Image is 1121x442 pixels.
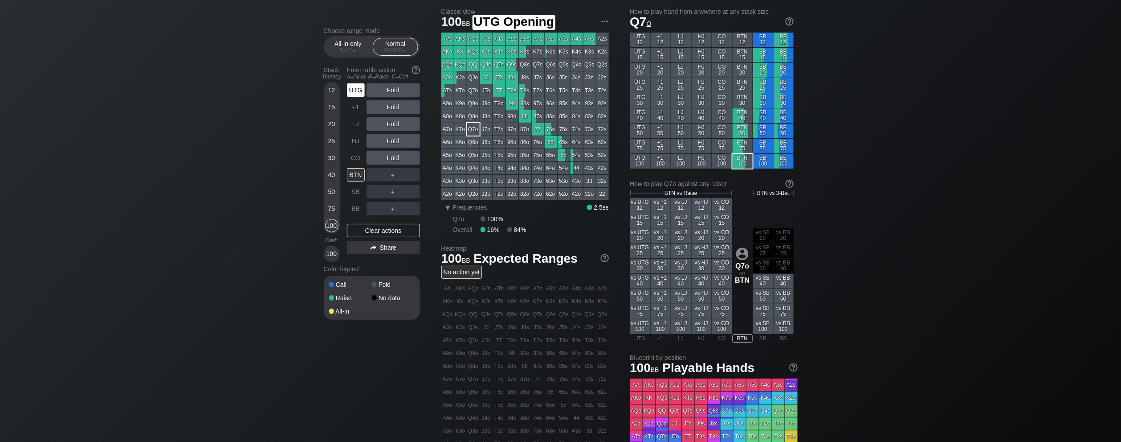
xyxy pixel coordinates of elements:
div: 54s [571,149,583,161]
div: J8o [480,110,493,123]
div: Q6o [467,136,480,149]
div: HJ 100 [692,154,712,169]
div: 73o [532,175,544,187]
div: K9s [506,45,518,58]
div: BTN [347,168,365,182]
div: 25 [325,134,338,148]
div: 62s [596,136,609,149]
div: Q6s [545,58,557,71]
div: 72s [596,123,609,136]
div: 75 [325,202,338,215]
div: BTN 100 [733,154,753,169]
div: TT [493,84,505,97]
div: LJ 30 [671,93,691,108]
div: AQo [441,58,454,71]
div: 40 [325,168,338,182]
span: Q7 [630,15,652,29]
div: Tourney [320,74,343,80]
div: J5s [558,71,570,84]
div: A2o [441,188,454,200]
div: 43s [583,162,596,174]
div: J9o [480,97,493,110]
div: Normal [375,38,416,55]
div: K3s [583,45,596,58]
div: 75o [532,149,544,161]
div: +1 12 [651,33,671,47]
div: Enter table action [347,63,420,83]
div: K4o [454,162,467,174]
div: Fold [367,100,420,114]
div: How to play Q7o against any raiser [630,180,794,187]
div: CO 40 [712,108,732,123]
div: 77 [532,123,544,136]
div: BB 75 [774,139,794,153]
div: Fold [367,151,420,165]
div: 55 [558,149,570,161]
div: ATo [441,84,454,97]
div: 92s [596,97,609,110]
div: Q9o [467,97,480,110]
div: 99 [506,97,518,110]
div: QTs [493,58,505,71]
div: J5o [480,149,493,161]
div: +1 15 [651,48,671,62]
div: T5s [558,84,570,97]
div: T9o [493,97,505,110]
div: 64o [545,162,557,174]
div: Q2o [467,188,480,200]
div: Q5s [558,58,570,71]
div: A4s [571,33,583,45]
div: T3s [583,84,596,97]
div: T5o [493,149,505,161]
div: QJs [480,58,493,71]
div: Q7o [467,123,480,136]
div: J3o [480,175,493,187]
div: Q7s [532,58,544,71]
div: K5s [558,45,570,58]
div: 100 [325,219,338,232]
div: 62o [545,188,557,200]
div: +1 30 [651,93,671,108]
div: 83o [519,175,531,187]
div: 44 [571,162,583,174]
div: T6o [493,136,505,149]
span: bb [462,18,470,28]
div: A5o [441,149,454,161]
div: 22 [596,188,609,200]
div: J7s [532,71,544,84]
div: 98s [519,97,531,110]
img: icon-avatar.b40e07d9.svg [736,248,749,260]
div: A4o [441,162,454,174]
div: 20 [325,117,338,131]
div: BTN 25 [733,78,753,93]
div: LJ 20 [671,63,691,78]
div: 84o [519,162,531,174]
div: CO 20 [712,63,732,78]
div: 74o [532,162,544,174]
div: UTG [347,83,365,97]
div: 52s [596,149,609,161]
div: K8o [454,110,467,123]
div: ＋ [367,168,420,182]
div: CO 75 [712,139,732,153]
div: KTo [454,84,467,97]
div: UTG 30 [630,93,650,108]
div: A6o [441,136,454,149]
div: vs UTG 12 [630,198,650,213]
div: 42s [596,162,609,174]
div: +1 25 [651,78,671,93]
div: Fold [367,83,420,97]
div: A5s [558,33,570,45]
div: LJ [347,117,365,131]
div: K6o [454,136,467,149]
div: JTs [493,71,505,84]
div: 65s [558,136,570,149]
div: 85s [558,110,570,123]
div: K8s [519,45,531,58]
div: KTs [493,45,505,58]
div: LJ 75 [671,139,691,153]
div: 94s [571,97,583,110]
div: 5 – 12 [330,47,367,54]
div: 54o [558,162,570,174]
div: 92o [506,188,518,200]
